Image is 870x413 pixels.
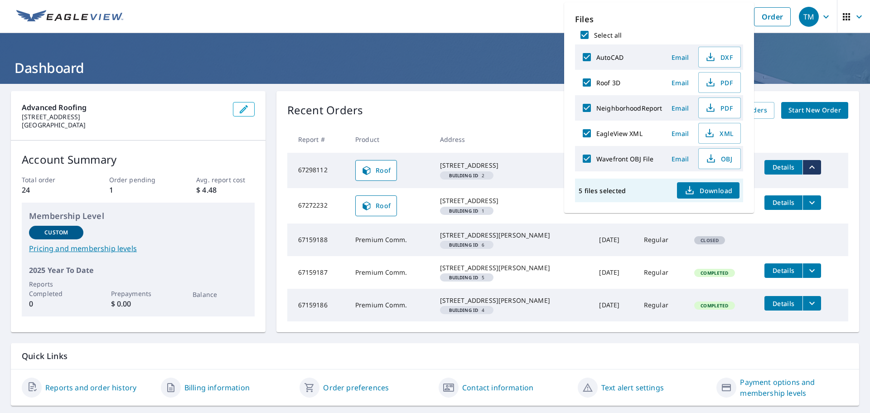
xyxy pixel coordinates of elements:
[698,148,741,169] button: OBJ
[799,7,819,27] div: TM
[444,308,490,312] span: 4
[355,195,397,216] a: Roof
[684,185,732,196] span: Download
[781,102,848,119] a: Start New Order
[596,129,643,138] label: EagleView XML
[770,163,797,171] span: Details
[44,228,68,237] p: Custom
[666,101,695,115] button: Email
[449,209,478,213] em: Building ID
[440,161,585,170] div: [STREET_ADDRESS]
[462,382,533,393] a: Contact information
[29,279,83,298] p: Reports Completed
[444,275,490,280] span: 5
[29,243,247,254] a: Pricing and membership levels
[444,173,490,178] span: 2
[592,224,636,256] td: [DATE]
[666,76,695,90] button: Email
[770,299,797,308] span: Details
[444,243,490,247] span: 6
[677,182,739,199] button: Download
[704,128,733,139] span: XML
[596,78,620,87] label: Roof 3D
[323,382,389,393] a: Order preferences
[22,102,226,113] p: Advanced Roofing
[196,185,254,195] p: $ 4.48
[193,290,247,299] p: Balance
[770,266,797,275] span: Details
[440,296,585,305] div: [STREET_ADDRESS][PERSON_NAME]
[695,302,734,309] span: Completed
[16,10,123,24] img: EV Logo
[45,382,136,393] a: Reports and order history
[594,31,622,39] label: Select all
[440,263,585,272] div: [STREET_ADDRESS][PERSON_NAME]
[669,104,691,112] span: Email
[704,153,733,164] span: OBJ
[698,47,741,68] button: DXF
[22,175,80,185] p: Total order
[184,382,250,393] a: Billing information
[361,200,391,211] span: Roof
[111,298,165,309] p: $ 0.00
[704,52,733,63] span: DXF
[355,160,397,181] a: Roof
[592,256,636,289] td: [DATE]
[802,263,821,278] button: filesDropdownBtn-67159187
[698,72,741,93] button: PDF
[433,126,592,153] th: Address
[764,195,802,210] button: detailsBtn-67272232
[695,237,724,243] span: Closed
[348,289,433,321] td: Premium Comm.
[287,153,348,188] td: 67298112
[361,165,391,176] span: Roof
[666,50,695,64] button: Email
[596,104,662,112] label: NeighborhoodReport
[109,185,167,195] p: 1
[596,53,623,62] label: AutoCAD
[22,151,255,168] p: Account Summary
[440,231,585,240] div: [STREET_ADDRESS][PERSON_NAME]
[29,298,83,309] p: 0
[29,210,247,222] p: Membership Level
[669,155,691,163] span: Email
[109,175,167,185] p: Order pending
[11,58,859,77] h1: Dashboard
[348,256,433,289] td: Premium Comm.
[29,265,247,276] p: 2025 Year To Date
[196,175,254,185] p: Avg. report cost
[287,256,348,289] td: 67159187
[666,152,695,166] button: Email
[22,350,848,362] p: Quick Links
[802,296,821,311] button: filesDropdownBtn-67159186
[695,270,734,276] span: Completed
[669,53,691,62] span: Email
[698,123,741,144] button: XML
[802,160,821,175] button: filesDropdownBtn-67298112
[575,13,743,25] p: Files
[449,308,478,312] em: Building ID
[637,289,687,321] td: Regular
[440,196,585,205] div: [STREET_ADDRESS]
[704,102,733,113] span: PDF
[764,263,802,278] button: detailsBtn-67159187
[637,256,687,289] td: Regular
[666,126,695,141] button: Email
[449,275,478,280] em: Building ID
[770,198,797,207] span: Details
[669,78,691,87] span: Email
[287,224,348,256] td: 67159188
[740,377,848,398] a: Payment options and membership levels
[449,243,478,247] em: Building ID
[764,296,802,311] button: detailsBtn-67159186
[111,289,165,298] p: Prepayments
[348,126,433,153] th: Product
[449,173,478,178] em: Building ID
[698,97,741,118] button: PDF
[287,102,363,119] p: Recent Orders
[764,160,802,175] button: detailsBtn-67298112
[596,155,653,163] label: Wavefront OBJ File
[22,185,80,195] p: 24
[669,129,691,138] span: Email
[22,113,226,121] p: [STREET_ADDRESS]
